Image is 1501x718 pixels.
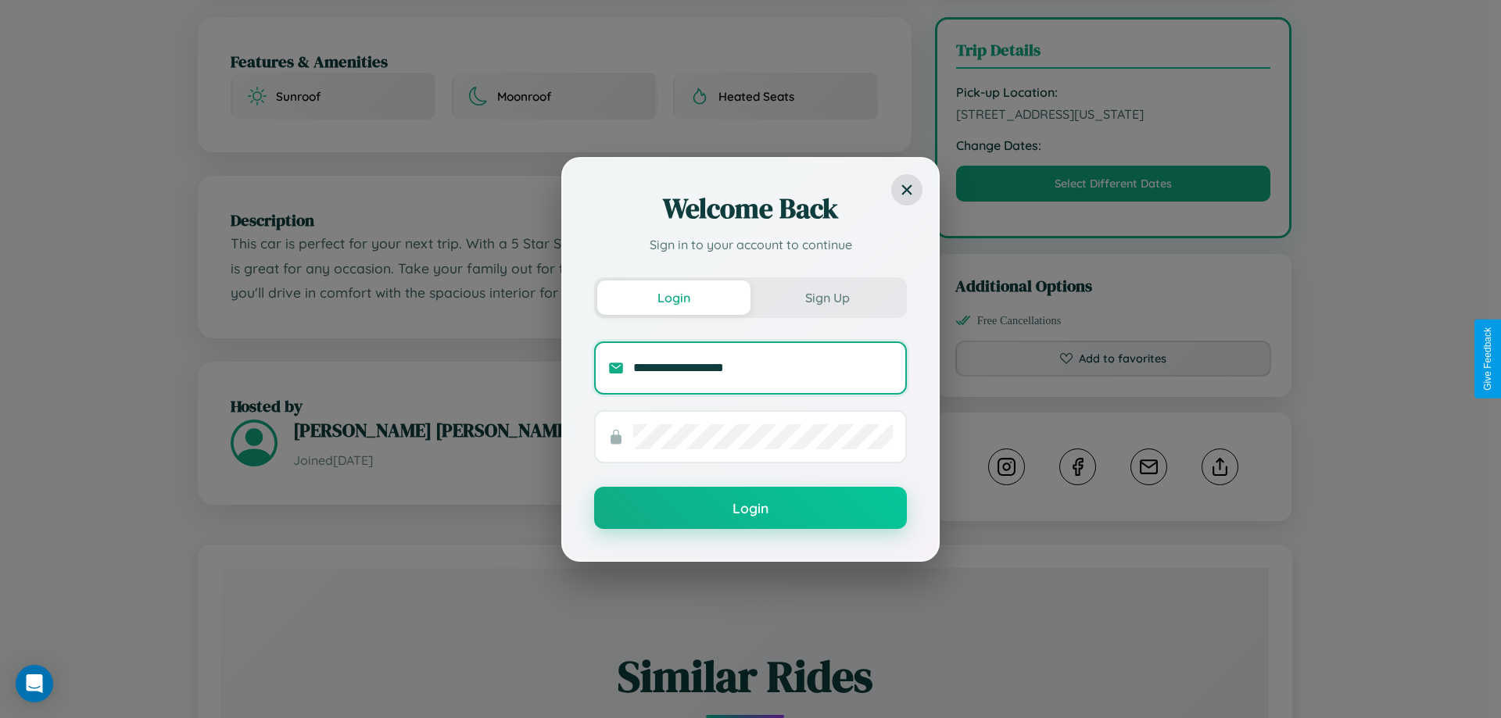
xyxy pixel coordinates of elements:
[750,280,904,315] button: Sign Up
[594,235,907,254] p: Sign in to your account to continue
[594,190,907,227] h2: Welcome Back
[594,487,907,529] button: Login
[597,280,750,315] button: Login
[1482,327,1493,391] div: Give Feedback
[16,665,53,702] div: Open Intercom Messenger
